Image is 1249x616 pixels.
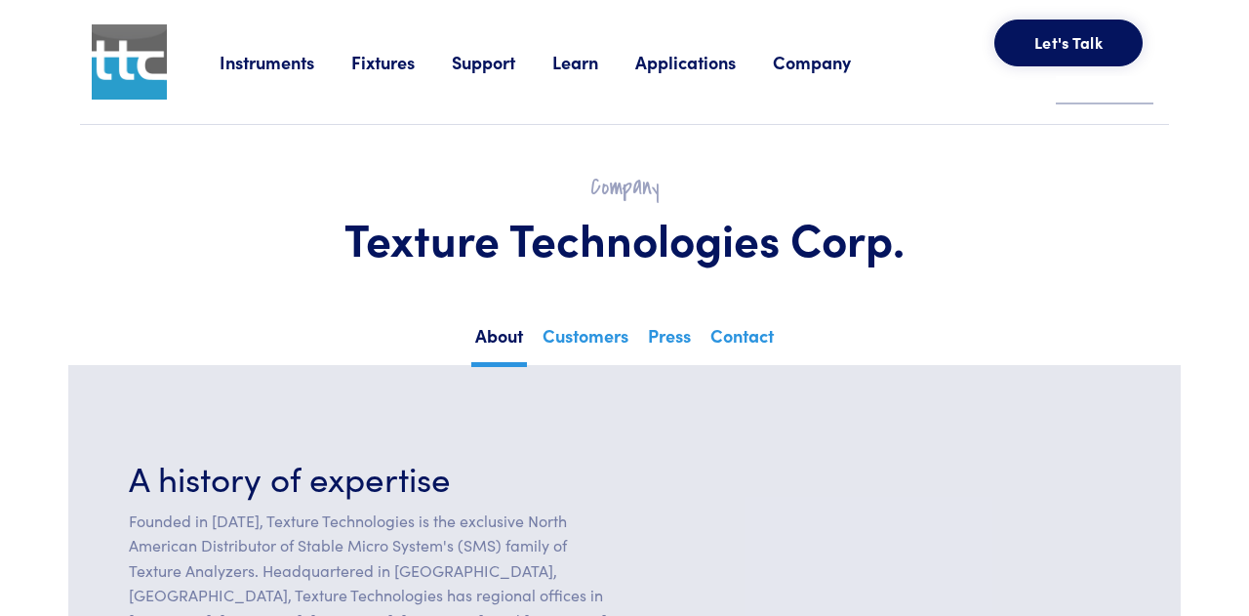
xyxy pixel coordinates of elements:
[129,453,613,501] h3: A history of expertise
[994,20,1143,66] button: Let's Talk
[773,50,888,74] a: Company
[552,50,635,74] a: Learn
[351,50,452,74] a: Fixtures
[644,319,695,362] a: Press
[635,50,773,74] a: Applications
[452,50,552,74] a: Support
[220,50,351,74] a: Instruments
[127,210,1122,267] h1: Texture Technologies Corp.
[539,319,632,362] a: Customers
[471,319,527,367] a: About
[92,24,167,100] img: ttc_logo_1x1_v1.0.png
[706,319,778,362] a: Contact
[127,172,1122,202] h2: Company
